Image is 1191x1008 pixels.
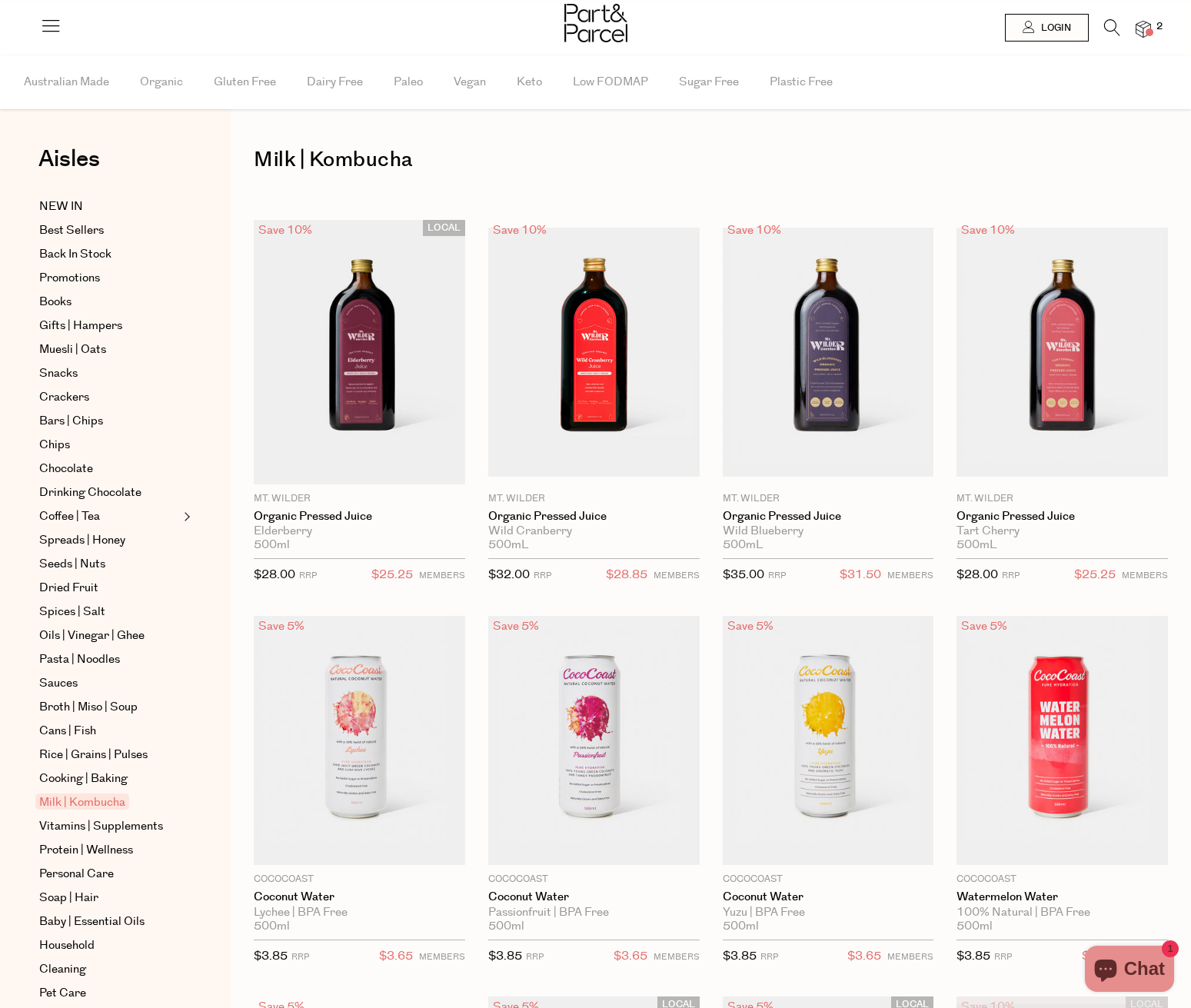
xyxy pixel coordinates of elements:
p: CocoCoast [254,873,465,887]
small: RRP [299,570,317,581]
span: $31.50 [840,565,881,585]
span: Organic [140,55,183,109]
a: Sauces [39,674,179,693]
span: $28.00 [956,567,998,583]
div: Save 10% [723,220,786,241]
a: Spreads | Honey [39,531,179,550]
div: Lychee | BPA Free [254,906,465,920]
span: 500ml [254,920,290,933]
small: RRP [768,570,786,581]
span: Snacks [39,364,78,383]
div: Wild Blueberry [723,524,934,538]
a: Cleaning [39,960,179,979]
span: $28.00 [254,567,295,583]
a: Spices | Salt [39,603,179,621]
a: Household [39,936,179,955]
span: Vegan [454,55,486,109]
a: Pasta | Noodles [39,650,179,669]
small: RRP [526,951,544,963]
span: Vitamins | Supplements [39,817,163,836]
span: NEW IN [39,198,83,216]
a: Crackers [39,388,179,407]
small: RRP [1002,570,1020,581]
span: $3.65 [379,946,413,966]
a: Dried Fruit [39,579,179,597]
span: $3.85 [488,948,522,964]
small: RRP [291,951,309,963]
span: 500ml [488,920,524,933]
span: $28.85 [606,565,647,585]
span: Gifts | Hampers [39,317,122,335]
a: Protein | Wellness [39,841,179,860]
div: Save 5% [723,616,778,637]
span: Rice | Grains | Pulses [39,746,148,764]
span: 500mL [723,538,763,552]
p: CocoCoast [488,873,700,887]
div: Save 10% [254,220,317,241]
a: Drinking Chocolate [39,484,179,502]
div: Save 10% [488,220,551,241]
span: Household [39,936,95,955]
p: Mt. Wilder [488,492,700,506]
div: Passionfruit | BPA Free [488,906,700,920]
span: Oils | Vinegar | Ghee [39,627,145,645]
span: Australian Made [24,55,109,109]
img: Organic Pressed Juice [488,228,700,477]
a: Coffee | Tea [39,507,179,526]
a: Gifts | Hampers [39,317,179,335]
span: $3.85 [723,948,757,964]
div: Save 5% [488,616,544,637]
img: Watermelon Water [956,616,1168,865]
span: Pasta | Noodles [39,650,120,669]
span: 2 [1153,20,1166,34]
small: RRP [760,951,778,963]
small: MEMBERS [419,570,465,581]
span: $25.25 [1074,565,1116,585]
img: Organic Pressed Juice [956,228,1168,477]
a: Muesli | Oats [39,341,179,359]
a: Chocolate [39,460,179,478]
span: Spices | Salt [39,603,105,621]
div: Save 5% [254,616,309,637]
span: Milk | Kombucha [35,793,129,810]
img: Coconut Water [488,616,700,865]
span: Aisles [38,142,100,176]
span: Chocolate [39,460,93,478]
small: MEMBERS [1122,570,1168,581]
a: Oils | Vinegar | Ghee [39,627,179,645]
span: 500mL [956,538,996,552]
a: Personal Care [39,865,179,883]
h1: Milk | Kombucha [254,142,1168,178]
p: Mt. Wilder [956,492,1168,506]
span: Personal Care [39,865,114,883]
a: Seeds | Nuts [39,555,179,574]
span: $3.85 [956,948,990,964]
small: RRP [994,951,1012,963]
span: Coffee | Tea [39,507,100,526]
span: $32.00 [488,567,530,583]
a: Books [39,293,179,311]
span: $3.85 [254,948,288,964]
span: Cooking | Baking [39,770,128,788]
span: LOCAL [423,220,465,236]
small: MEMBERS [419,951,465,963]
div: Tart Cherry [956,524,1168,538]
a: Promotions [39,269,179,288]
small: MEMBERS [887,570,933,581]
button: Expand/Collapse Coffee | Tea [180,507,191,526]
p: Mt. Wilder [723,492,934,506]
p: Mt. Wilder [254,492,465,506]
a: NEW IN [39,198,179,216]
span: Muesli | Oats [39,341,106,359]
span: Low FODMAP [573,55,648,109]
a: Broth | Miso | Soup [39,698,179,717]
span: Paleo [394,55,423,109]
span: Chips [39,436,70,454]
span: Broth | Miso | Soup [39,698,138,717]
img: Coconut Water [723,616,934,865]
a: Coconut Water [723,890,934,904]
div: Elderberry [254,524,465,538]
a: Organic Pressed Juice [723,510,934,524]
span: Cans | Fish [39,722,96,740]
small: RRP [534,570,551,581]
